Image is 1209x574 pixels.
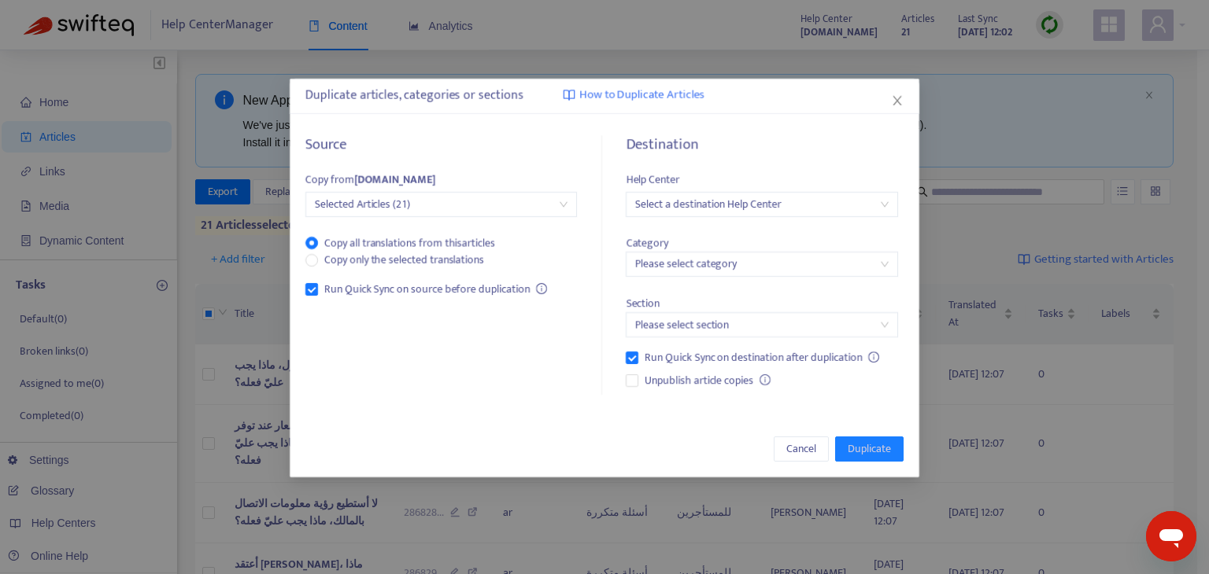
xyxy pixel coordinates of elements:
span: Help Center [626,171,679,189]
iframe: Knop om het berichtenvenster te openen [1146,511,1196,561]
strong: [DOMAIN_NAME] [354,171,435,189]
h5: Source [305,136,577,154]
span: Category [626,234,668,252]
span: Selected Articles (21) [315,193,568,216]
h5: Destination [626,136,897,154]
span: Unpublish article copies [638,372,760,389]
span: Run Quick Sync on source before duplication [318,281,536,298]
button: Cancel [774,436,829,462]
div: Duplicate articles, categories or sections [305,86,904,105]
button: Close [889,92,906,109]
span: close [891,94,904,107]
span: info-circle [760,374,771,385]
span: Run Quick Sync on destination after duplication [638,349,868,366]
span: Section [626,294,660,312]
span: How to Duplicate Articles [579,86,704,105]
span: Copy only the selected translations [318,252,490,269]
span: Cancel [786,440,816,458]
img: image-link [563,89,575,101]
a: How to Duplicate Articles [563,86,704,105]
span: info-circle [536,283,547,294]
span: Copy all translations from this articles [318,234,501,252]
span: Copy from [305,171,435,189]
span: info-circle [868,351,879,362]
button: Duplicate [835,436,904,462]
